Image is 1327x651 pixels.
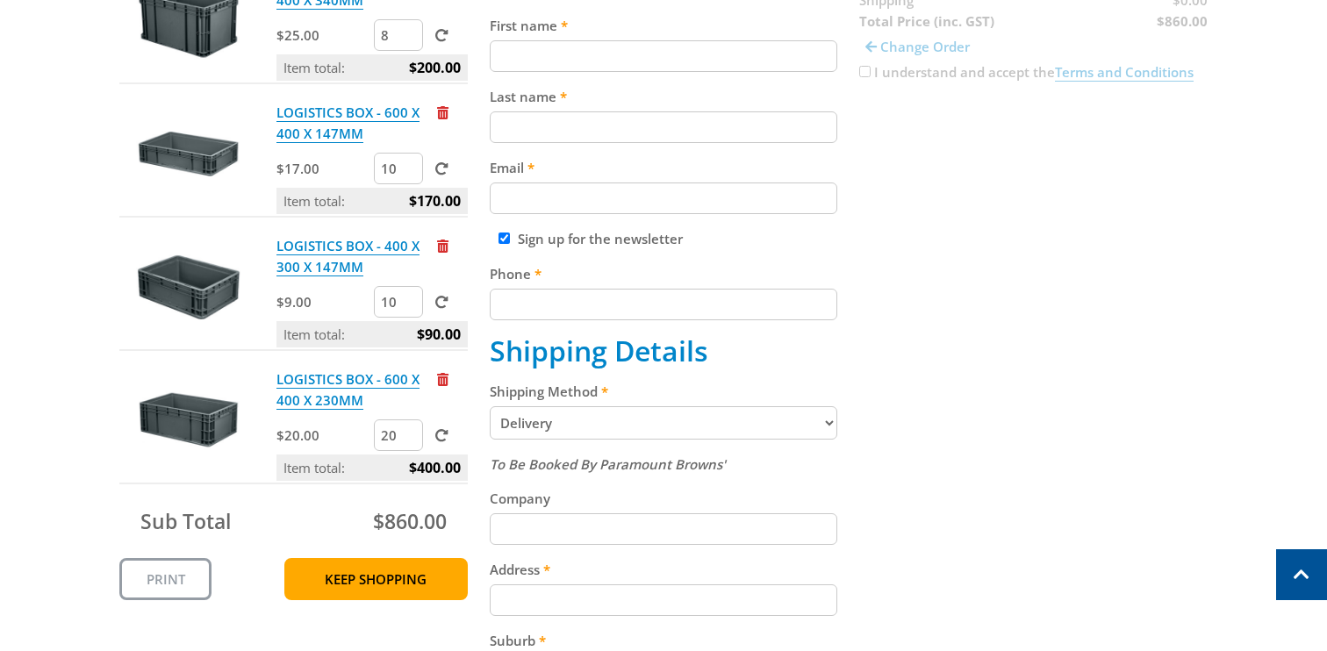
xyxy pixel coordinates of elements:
[409,188,461,214] span: $170.00
[276,104,420,143] a: LOGISTICS BOX - 600 X 400 X 147MM
[276,237,420,276] a: LOGISTICS BOX - 400 X 300 X 147MM
[490,111,838,143] input: Please enter your last name.
[490,263,838,284] label: Phone
[276,25,370,46] p: $25.00
[490,157,838,178] label: Email
[140,507,231,535] span: Sub Total
[490,182,838,214] input: Please enter your email address.
[437,104,448,121] a: Remove from cart
[490,86,838,107] label: Last name
[276,425,370,446] p: $20.00
[276,370,420,410] a: LOGISTICS BOX - 600 X 400 X 230MM
[373,507,447,535] span: $860.00
[490,15,838,36] label: First name
[409,54,461,81] span: $200.00
[490,630,838,651] label: Suburb
[276,188,468,214] p: Item total:
[284,558,468,600] a: Keep Shopping
[490,334,838,368] h2: Shipping Details
[136,102,241,207] img: LOGISTICS BOX - 600 X 400 X 147MM
[119,558,212,600] a: Print
[437,237,448,254] a: Remove from cart
[437,370,448,388] a: Remove from cart
[276,291,370,312] p: $9.00
[276,321,468,347] p: Item total:
[276,158,370,179] p: $17.00
[490,406,838,440] select: Please select a shipping method.
[518,230,683,247] label: Sign up for the newsletter
[490,381,838,402] label: Shipping Method
[490,559,838,580] label: Address
[490,40,838,72] input: Please enter your first name.
[276,454,468,481] p: Item total:
[490,488,838,509] label: Company
[409,454,461,481] span: $400.00
[417,321,461,347] span: $90.00
[136,235,241,340] img: LOGISTICS BOX - 400 X 300 X 147MM
[490,584,838,616] input: Please enter your address.
[490,455,726,473] em: To Be Booked By Paramount Browns'
[136,368,241,474] img: LOGISTICS BOX - 600 X 400 X 230MM
[490,289,838,320] input: Please enter your telephone number.
[276,54,468,81] p: Item total:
